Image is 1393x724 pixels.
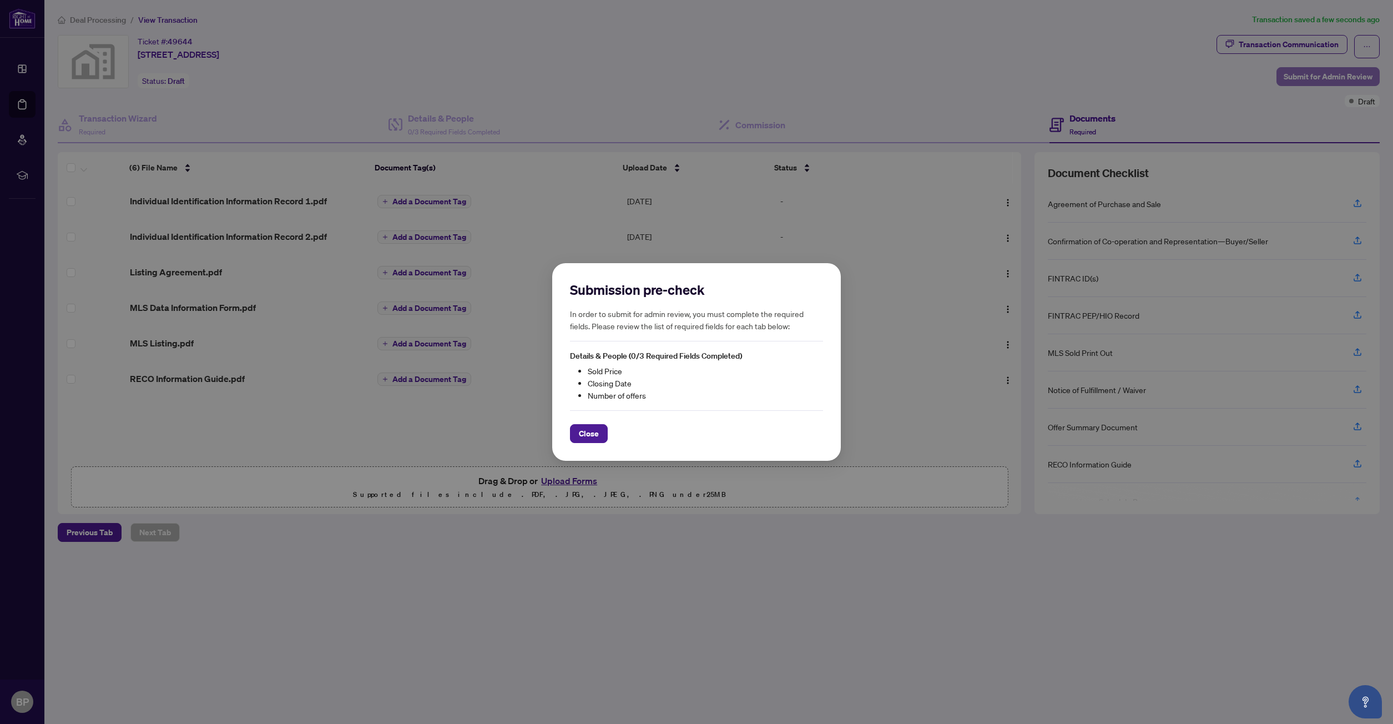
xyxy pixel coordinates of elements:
li: Number of offers [588,389,823,401]
h2: Submission pre-check [570,281,823,299]
span: Close [579,425,599,443]
button: Open asap [1349,685,1382,718]
button: Close [570,424,608,443]
h5: In order to submit for admin review, you must complete the required fields. Please review the lis... [570,308,823,332]
li: Sold Price [588,365,823,377]
li: Closing Date [588,377,823,389]
span: Details & People (0/3 Required Fields Completed) [570,351,742,361]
